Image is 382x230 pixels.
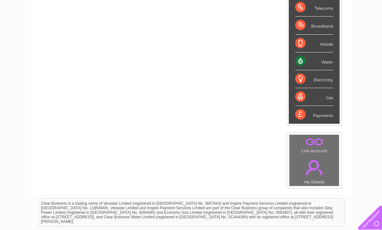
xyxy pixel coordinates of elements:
[289,135,339,155] td: Link Account
[295,35,333,53] div: Mobile
[39,4,344,31] div: Clear Business is a trading name of Verastar Limited (registered in [GEOGRAPHIC_DATA] No. 3667643...
[260,3,305,11] a: 0333 014 3131
[295,53,333,71] div: Water
[295,17,333,35] div: Broadband
[295,88,333,106] div: Gas
[13,17,46,37] img: logo.png
[302,28,322,32] a: Telecoms
[284,28,298,32] a: Energy
[291,156,337,179] a: .
[339,28,355,32] a: Contact
[295,106,333,124] div: Payments
[326,28,335,32] a: Blog
[268,28,280,32] a: Water
[291,137,337,148] a: .
[295,71,333,88] div: Electricity
[289,155,339,187] td: My Details
[361,28,376,32] a: Log out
